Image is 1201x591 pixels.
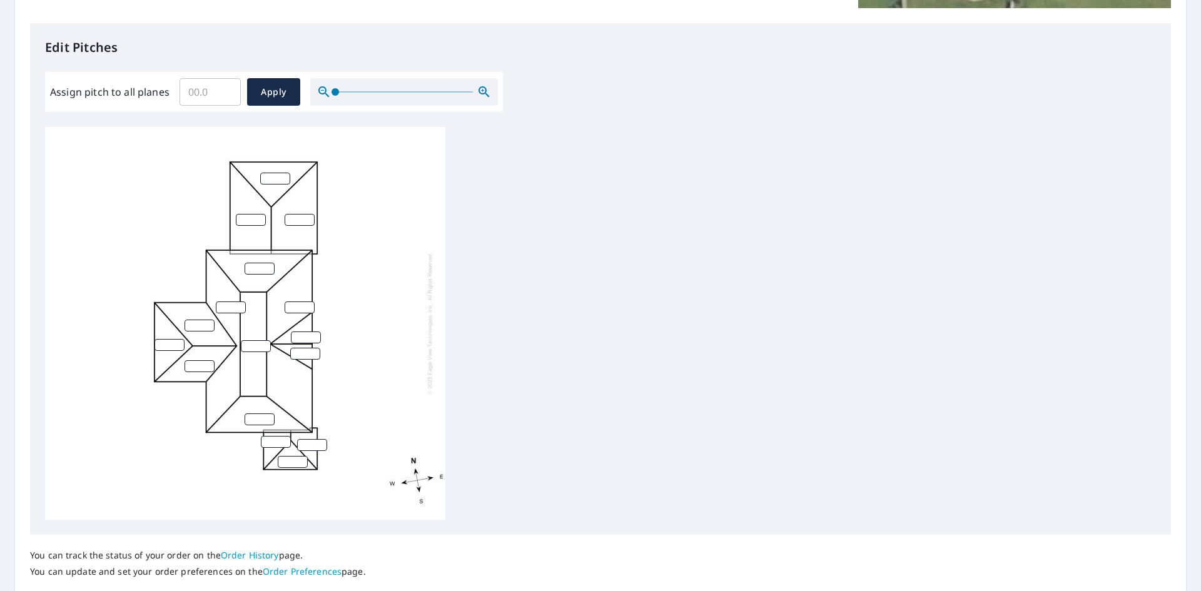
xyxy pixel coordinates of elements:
[221,549,279,561] a: Order History
[45,38,1156,57] p: Edit Pitches
[263,565,342,577] a: Order Preferences
[30,566,366,577] p: You can update and set your order preferences on the page.
[30,550,366,561] p: You can track the status of your order on the page.
[50,84,170,99] label: Assign pitch to all planes
[247,78,300,106] button: Apply
[257,84,290,100] span: Apply
[180,74,241,109] input: 00.0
